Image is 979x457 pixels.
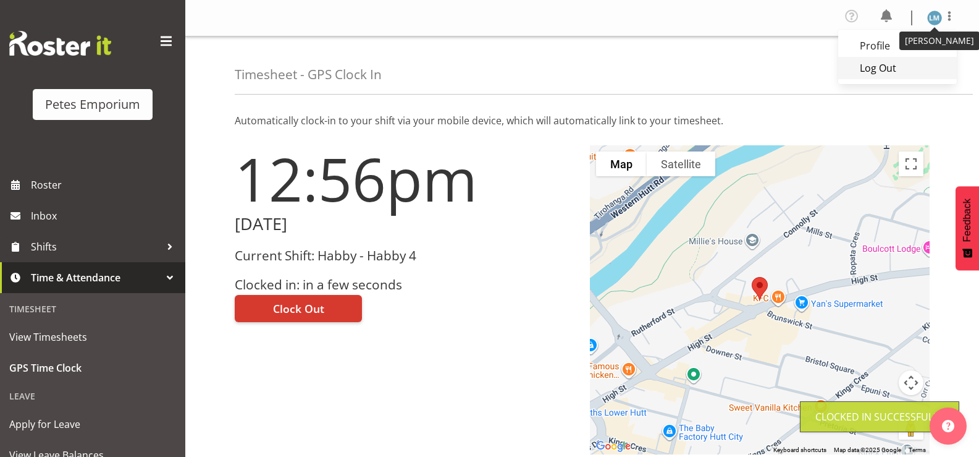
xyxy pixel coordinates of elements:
[3,383,182,409] div: Leave
[273,301,324,317] span: Clock Out
[3,296,182,322] div: Timesheet
[235,249,575,263] h3: Current Shift: Habby - Habby 4
[815,409,944,424] div: Clocked in Successfully
[9,31,111,56] img: Rosterit website logo
[956,186,979,270] button: Feedback - Show survey
[3,409,182,440] a: Apply for Leave
[3,322,182,352] a: View Timesheets
[596,152,647,176] button: Show street map
[235,145,575,212] h1: 12:56pm
[31,207,179,225] span: Inbox
[9,359,176,377] span: GPS Time Clock
[235,295,362,322] button: Clock Out
[838,35,957,57] a: Profile
[899,370,923,395] button: Map camera controls
[31,237,161,256] span: Shifts
[927,11,942,25] img: lianne-morete5410.jpg
[962,199,973,242] span: Feedback
[3,352,182,383] a: GPS Time Clock
[235,215,575,234] h2: [DATE]
[9,328,176,346] span: View Timesheets
[593,438,634,455] a: Open this area in Google Maps (opens a new window)
[31,268,161,287] span: Time & Attendance
[647,152,715,176] button: Show satellite imagery
[235,113,930,128] p: Automatically clock-in to your shift via your mobile device, which will automatically link to you...
[235,67,382,82] h4: Timesheet - GPS Clock In
[9,415,176,434] span: Apply for Leave
[593,438,634,455] img: Google
[834,446,901,453] span: Map data ©2025 Google
[942,420,954,432] img: help-xxl-2.png
[31,176,179,194] span: Roster
[838,57,957,79] a: Log Out
[235,278,575,292] h3: Clocked in: in a few seconds
[45,95,140,114] div: Petes Emporium
[909,446,926,453] a: Terms (opens in new tab)
[773,446,826,455] button: Keyboard shortcuts
[899,152,923,176] button: Toggle fullscreen view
